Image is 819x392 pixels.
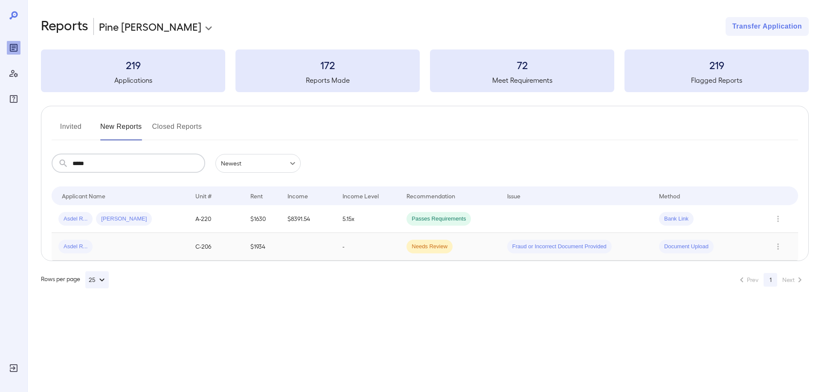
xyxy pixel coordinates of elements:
button: New Reports [100,120,142,140]
div: Reports [7,41,20,55]
td: A-220 [189,205,244,233]
nav: pagination navigation [733,273,809,287]
h3: 219 [624,58,809,72]
button: page 1 [764,273,777,287]
h5: Meet Requirements [430,75,614,85]
button: Row Actions [771,240,785,253]
span: Fraud or Incorrect Document Provided [507,243,612,251]
td: $8391.54 [281,205,336,233]
div: Manage Users [7,67,20,80]
div: Applicant Name [62,191,105,201]
h2: Reports [41,17,88,36]
td: C-206 [189,233,244,261]
div: Rows per page [41,271,109,288]
button: Invited [52,120,90,140]
button: Closed Reports [152,120,202,140]
span: Needs Review [407,243,453,251]
span: Passes Requirements [407,215,471,223]
span: Asdel R... [58,243,93,251]
div: Rent [250,191,264,201]
h3: 72 [430,58,614,72]
div: Recommendation [407,191,455,201]
td: $1934 [244,233,281,261]
td: 5.15x [336,205,400,233]
summary: 219Applications172Reports Made72Meet Requirements219Flagged Reports [41,49,809,92]
h5: Flagged Reports [624,75,809,85]
td: - [336,233,400,261]
span: Bank Link [659,215,694,223]
h5: Reports Made [235,75,420,85]
h3: 219 [41,58,225,72]
span: [PERSON_NAME] [96,215,152,223]
div: Unit # [195,191,212,201]
button: Transfer Application [726,17,809,36]
td: $1630 [244,205,281,233]
button: Row Actions [771,212,785,226]
button: 25 [85,271,109,288]
span: Document Upload [659,243,714,251]
div: Newest [215,154,301,173]
div: Method [659,191,680,201]
span: Asdel R... [58,215,93,223]
div: Income [288,191,308,201]
div: Log Out [7,361,20,375]
p: Pine [PERSON_NAME] [99,20,201,33]
h5: Applications [41,75,225,85]
div: Issue [507,191,521,201]
h3: 172 [235,58,420,72]
div: Income Level [343,191,379,201]
div: FAQ [7,92,20,106]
